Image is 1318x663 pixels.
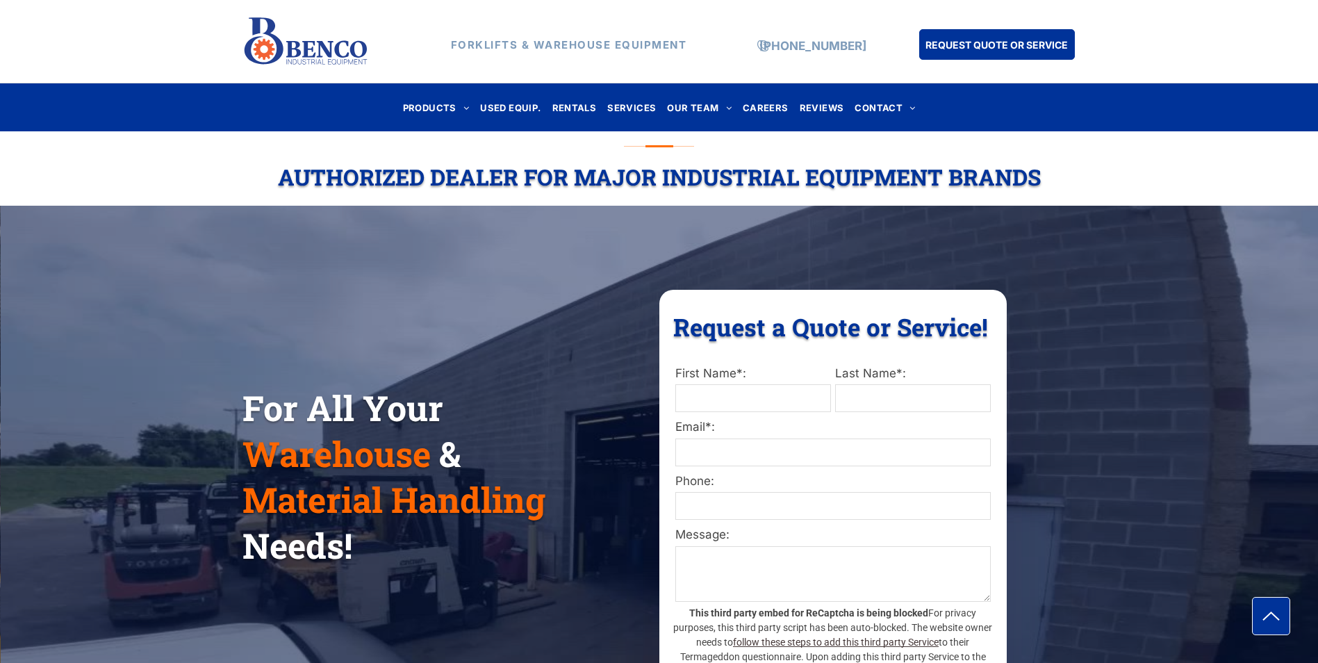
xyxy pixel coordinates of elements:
[242,431,431,477] span: Warehouse
[675,473,991,491] label: Phone:
[675,418,991,436] label: Email*:
[689,607,928,619] strong: This third party embed for ReCaptcha is being blocked
[919,29,1075,60] a: REQUEST QUOTE OR SERVICE
[733,637,939,648] a: follow these steps to add this third party Service
[673,311,988,343] span: Request a Quote or Service!
[849,98,921,117] a: CONTACT
[475,98,546,117] a: USED EQUIP.
[925,32,1068,58] span: REQUEST QUOTE OR SERVICE
[397,98,475,117] a: PRODUCTS
[835,365,991,383] label: Last Name*:
[242,523,352,568] span: Needs!
[794,98,850,117] a: REVIEWS
[675,365,831,383] label: First Name*:
[602,98,661,117] a: SERVICES
[278,162,1041,192] span: Authorized Dealer For Major Industrial Equipment Brands
[242,477,545,523] span: Material Handling
[439,431,461,477] span: &
[661,98,737,117] a: OUR TEAM
[759,39,866,53] a: [PHONE_NUMBER]
[675,526,991,544] label: Message:
[547,98,602,117] a: RENTALS
[242,385,443,431] span: For All Your
[451,38,687,51] strong: FORKLIFTS & WAREHOUSE EQUIPMENT
[737,98,794,117] a: CAREERS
